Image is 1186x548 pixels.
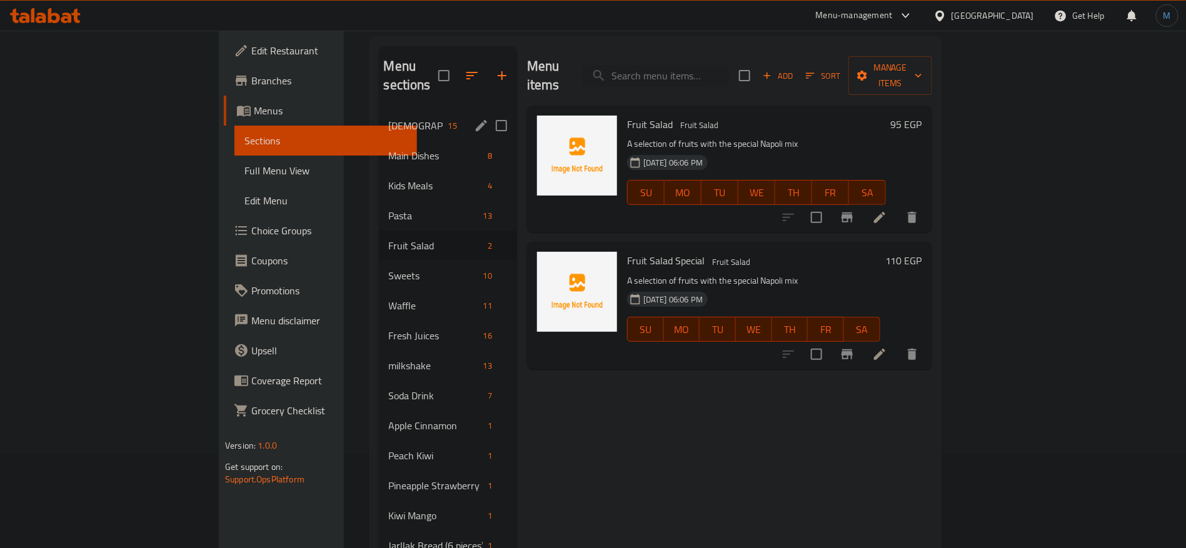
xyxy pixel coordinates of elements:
span: Waffle [389,298,478,313]
div: Pineapple Strawberry1 [379,471,517,501]
div: Peach Kiwi1 [379,441,517,471]
span: Fresh Juices [389,328,478,343]
div: items [483,478,497,493]
div: Main Dishes8 [379,141,517,171]
button: SA [844,317,880,342]
span: Edit Menu [244,193,407,208]
span: Main Dishes [389,148,483,163]
span: Sections [244,133,407,148]
a: Menu disclaimer [224,306,417,336]
a: Coverage Report [224,366,417,396]
div: items [478,298,497,313]
span: milkshake [389,358,478,373]
span: 2 [483,240,497,252]
p: A selection of fruits with the special Napoli mix [627,273,880,289]
img: Fruit Salad [537,116,617,196]
span: Fruit Salad Special [627,251,705,270]
span: SU [633,184,660,202]
span: 13 [478,360,497,372]
span: Select to update [803,341,830,367]
a: Branches [224,66,417,96]
span: Version: [225,437,256,454]
a: Upsell [224,336,417,366]
div: items [478,208,497,223]
button: FR [808,317,844,342]
span: MO [670,184,696,202]
span: Pasta [389,208,478,223]
span: Get support on: [225,459,283,475]
span: WE [743,184,770,202]
div: Fruit Salad2 [379,231,517,261]
div: Fruit Salad [675,118,723,133]
span: Select to update [803,204,830,231]
span: 1 [483,480,497,492]
a: Choice Groups [224,216,417,246]
span: TH [777,321,803,339]
span: Add [761,69,795,83]
button: WE [738,180,775,205]
span: 10 [478,270,497,282]
a: Promotions [224,276,417,306]
span: [DATE] 06:06 PM [638,294,708,306]
span: Sort [806,69,840,83]
span: 8 [483,150,497,162]
span: Sort items [798,66,848,86]
div: Fresh Juices16 [379,321,517,351]
div: items [478,268,497,283]
p: A selection of fruits with the special Napoli mix [627,136,886,152]
div: milkshake13 [379,351,517,381]
span: 16 [478,330,497,342]
span: Fruit Salad [675,118,723,132]
a: Edit menu item [872,210,887,225]
div: items [478,358,497,373]
span: Add item [758,66,798,86]
span: SU [633,321,659,339]
span: TH [780,184,807,202]
button: TH [775,180,812,205]
span: Full Menu View [244,163,407,178]
img: Fruit Salad Special [537,252,617,332]
span: SA [854,184,881,202]
span: Edit Restaurant [251,43,407,58]
div: Kiwi Mango1 [379,501,517,531]
span: Kids Meals [389,178,483,193]
span: Soda Drink [389,388,483,403]
a: Coupons [224,246,417,276]
input: search [581,65,729,87]
button: SU [627,180,665,205]
button: Sort [803,66,843,86]
div: Apple Cinnamon1 [379,411,517,441]
button: MO [665,180,701,205]
button: delete [897,202,927,232]
span: [DATE] 06:06 PM [638,157,708,169]
span: Coupons [251,253,407,268]
div: Kids Meals4 [379,171,517,201]
button: Branch-specific-item [832,202,862,232]
h6: 110 EGP [885,252,922,269]
button: SU [627,317,664,342]
span: Kiwi Mango [389,508,483,523]
div: Peach Kiwi [389,448,483,463]
span: 1.0.0 [258,437,277,454]
h2: Menu items [527,57,566,94]
button: Manage items [848,56,932,95]
a: Edit Menu [234,186,417,216]
div: Menu-management [816,8,893,23]
span: FR [813,321,839,339]
span: TU [706,184,733,202]
a: Edit Restaurant [224,36,417,66]
button: delete [897,339,927,369]
h6: 95 EGP [891,116,922,133]
button: Add [758,66,798,86]
button: Add section [487,61,517,91]
div: items [483,148,497,163]
a: Full Menu View [234,156,417,186]
button: TH [772,317,808,342]
span: Promotions [251,283,407,298]
span: WE [741,321,767,339]
a: Menus [224,96,417,126]
span: 4 [483,180,497,192]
